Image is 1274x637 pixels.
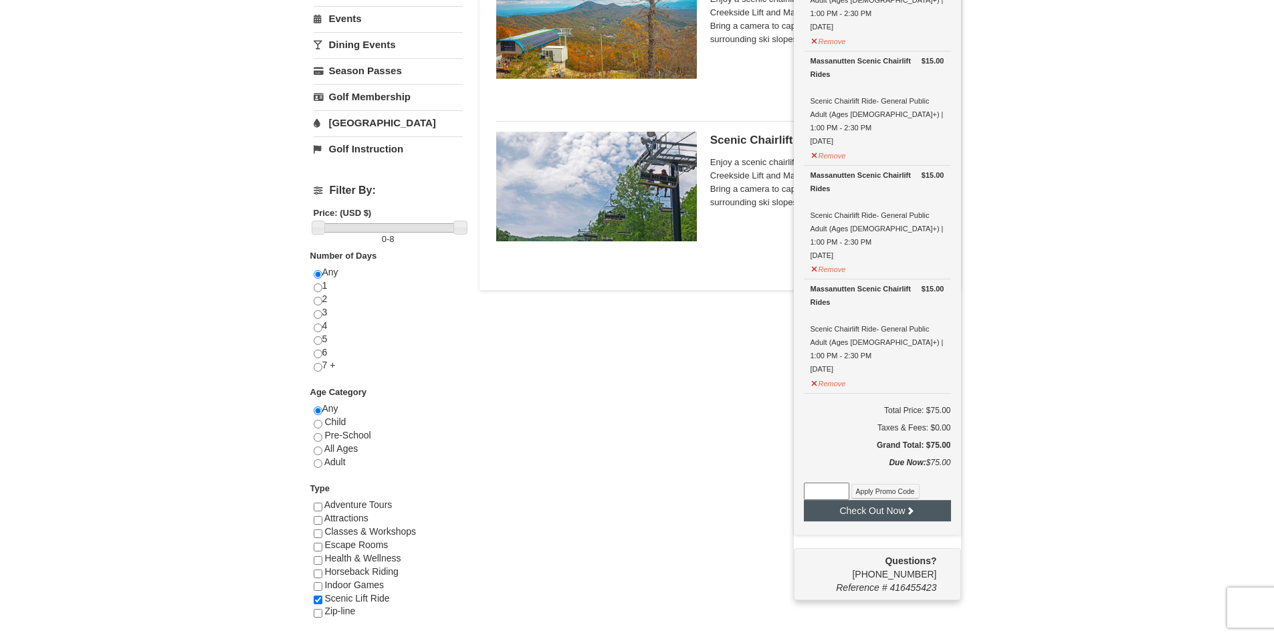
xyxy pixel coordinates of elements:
span: Escape Rooms [324,539,388,550]
strong: Price: (USD $) [314,208,372,218]
button: Remove [811,374,847,390]
span: All Ages [324,443,358,454]
span: Attractions [324,513,368,523]
strong: Number of Days [310,251,377,261]
div: Massanutten Scenic Chairlift Rides [811,282,944,309]
span: 416455423 [889,582,936,593]
a: Dining Events [314,32,463,57]
div: Scenic Chairlift Ride- General Public Adult (Ages [DEMOGRAPHIC_DATA]+) | 1:00 PM - 2:30 PM [DATE] [811,54,944,148]
div: Scenic Chairlift Ride- General Public Adult (Ages [DEMOGRAPHIC_DATA]+) | 1:00 PM - 2:30 PM [DATE] [811,168,944,262]
button: Check Out Now [804,500,951,521]
span: Enjoy a scenic chairlift ride up Massanutten’s signature Creekside Lift and Massanutten's NEW Pea... [710,156,944,209]
span: Adult [324,457,346,467]
label: - [314,233,463,246]
div: Taxes & Fees: $0.00 [804,421,951,434]
a: [GEOGRAPHIC_DATA] [314,110,463,135]
strong: Type [310,483,330,493]
a: Events [314,6,463,31]
div: Massanutten Scenic Chairlift Rides [811,168,944,195]
h6: Total Price: $75.00 [804,404,951,417]
button: Remove [811,259,847,276]
strong: Questions? [885,555,936,566]
span: Indoor Games [324,580,384,590]
button: Remove [811,31,847,48]
strong: $15.00 [922,282,944,295]
div: Scenic Chairlift Ride- General Public Adult (Ages [DEMOGRAPHIC_DATA]+) | 1:00 PM - 2:30 PM [DATE] [811,282,944,376]
h5: Grand Total: $75.00 [804,438,951,452]
button: Remove [811,146,847,162]
span: Classes & Workshops [324,526,416,537]
div: Massanutten Scenic Chairlift Rides [811,54,944,81]
div: $75.00 [804,456,951,483]
span: Health & Wellness [324,553,401,563]
strong: $15.00 [922,54,944,68]
a: Golf Membership [314,84,463,109]
div: Any 1 2 3 4 5 6 7 + [314,266,463,386]
span: Zip-line [324,606,355,616]
span: [PHONE_NUMBER] [804,554,937,580]
strong: Age Category [310,387,367,397]
div: Any [314,402,463,482]
span: 8 [389,234,394,244]
a: Golf Instruction [314,136,463,161]
span: Adventure Tours [324,499,393,510]
button: Apply Promo Code [851,484,920,499]
h4: Filter By: [314,184,463,197]
strong: $15.00 [922,168,944,182]
span: Horseback Riding [324,566,399,577]
img: 24896431-9-664d1467.jpg [496,132,697,241]
span: Child [324,416,346,427]
h5: Scenic Chairlift Ride | 1:00 PM - 2:30 PM [710,134,944,147]
strong: Due Now: [889,458,926,467]
a: Season Passes [314,58,463,83]
span: Reference # [836,582,887,593]
span: Scenic Lift Ride [324,593,389,604]
span: 0 [382,234,387,244]
span: Pre-School [324,430,370,440]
